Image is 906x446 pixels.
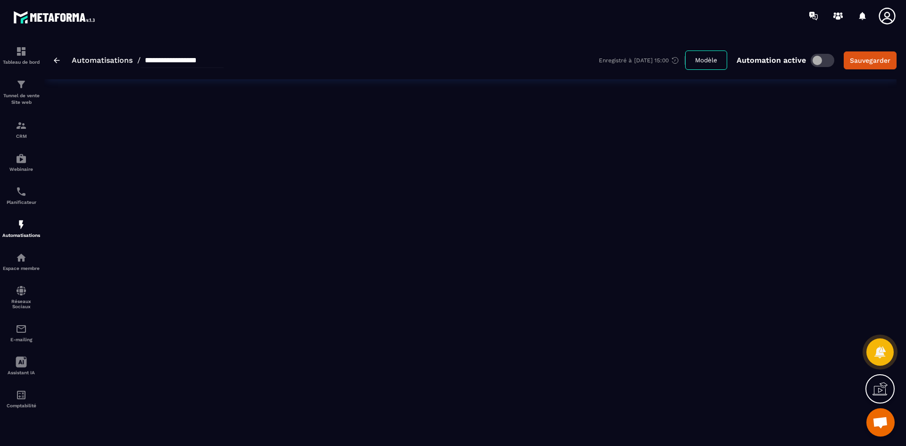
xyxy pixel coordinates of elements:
[54,58,60,63] img: arrow
[2,245,40,278] a: automationsautomationsEspace membre
[2,212,40,245] a: automationsautomationsAutomatisations
[737,56,806,65] p: Automation active
[685,50,727,70] button: Modèle
[599,56,685,65] div: Enregistré à
[16,285,27,296] img: social-network
[2,278,40,316] a: social-networksocial-networkRéseaux Sociaux
[16,323,27,335] img: email
[13,8,98,26] img: logo
[72,56,133,65] a: Automatisations
[2,39,40,72] a: formationformationTableau de bord
[2,113,40,146] a: formationformationCRM
[2,233,40,238] p: Automatisations
[2,266,40,271] p: Espace membre
[2,93,40,106] p: Tunnel de vente Site web
[16,252,27,263] img: automations
[16,153,27,164] img: automations
[2,349,40,382] a: Assistant IA
[866,408,895,437] div: Ouvrir le chat
[2,337,40,342] p: E-mailing
[634,57,669,64] p: [DATE] 15:00
[2,370,40,375] p: Assistant IA
[16,186,27,197] img: scheduler
[137,56,141,65] span: /
[16,120,27,131] img: formation
[2,134,40,139] p: CRM
[16,79,27,90] img: formation
[2,382,40,415] a: accountantaccountantComptabilité
[2,179,40,212] a: schedulerschedulerPlanificateur
[2,316,40,349] a: emailemailE-mailing
[850,56,890,65] div: Sauvegarder
[2,59,40,65] p: Tableau de bord
[2,72,40,113] a: formationformationTunnel de vente Site web
[16,219,27,230] img: automations
[2,167,40,172] p: Webinaire
[2,299,40,309] p: Réseaux Sociaux
[844,51,897,69] button: Sauvegarder
[2,146,40,179] a: automationsautomationsWebinaire
[2,200,40,205] p: Planificateur
[16,389,27,401] img: accountant
[16,46,27,57] img: formation
[2,403,40,408] p: Comptabilité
